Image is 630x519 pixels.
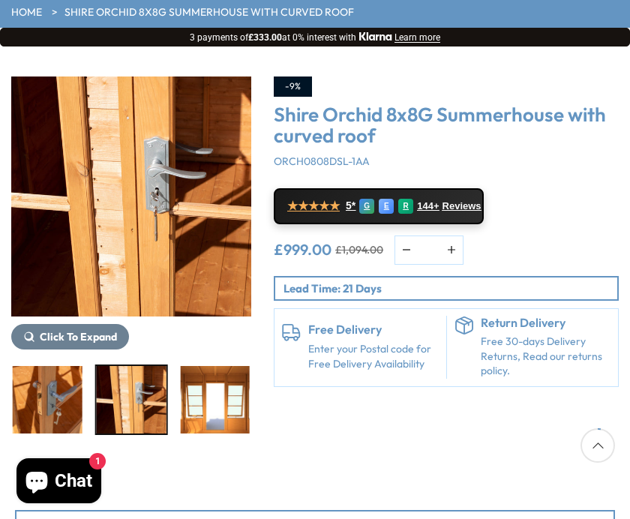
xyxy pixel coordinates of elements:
h3: Shire Orchid 8x8G Summerhouse with curved roof [274,104,619,147]
div: -9% [274,76,312,97]
span: ORCH0808DSL-1AA [274,154,370,168]
p: Free 30-days Delivery Returns, Read our returns policy. [481,334,611,379]
div: G [359,199,374,214]
img: Shire Orchid 8x8G Summerhouse with curved roof - Best Shed [11,76,251,316]
div: 11 / 11 [178,364,251,435]
div: E [379,199,394,214]
div: 9 / 11 [11,364,84,435]
h6: Return Delivery [481,316,611,330]
button: Click To Expand [11,324,129,349]
h6: Free Delivery [308,323,439,337]
p: Lead Time: 21 Days [283,280,617,296]
div: R [398,199,413,214]
del: £1,094.00 [335,244,383,255]
span: 144+ [417,200,439,212]
img: DSC_0051_41d485fd-e27e-4fda-9bb6-533fed2fd26f_200x200.jpg [97,366,166,433]
img: DSC_0049_260e7fda-601b-4ba4-984b-d35d36bb3dbf_200x200.jpg [13,366,82,433]
div: 10 / 11 [95,364,168,435]
img: Orchid8x8intallopen_6720eaeb-9fdc-4c90-9904-13c65fe8d43b_200x200.jpg [180,366,250,433]
span: Click To Expand [40,330,117,343]
a: ★★★★★ 5* G E R 144+ Reviews [274,188,484,224]
span: Reviews [442,200,481,212]
span: ★★★★★ [287,199,340,213]
a: Shire Orchid 8x8G Summerhouse with curved roof [64,5,354,20]
a: Enter your Postal code for Free Delivery Availability [308,342,439,371]
ins: £999.00 [274,242,331,257]
inbox-online-store-chat: Shopify online store chat [12,458,106,507]
a: HOME [11,5,42,20]
div: 10 / 11 [11,76,251,349]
